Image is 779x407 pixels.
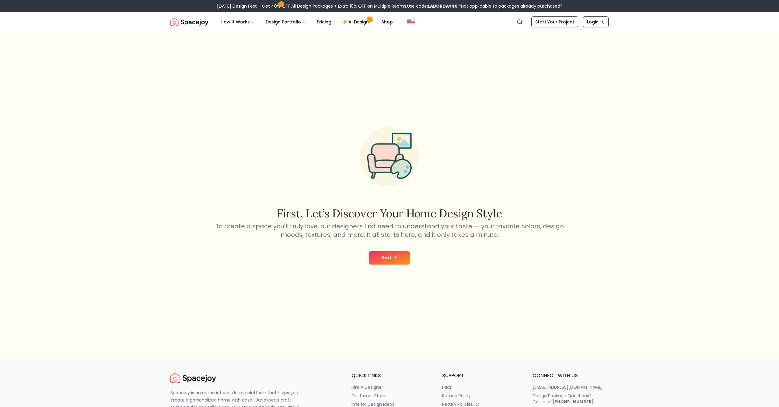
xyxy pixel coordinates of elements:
[170,16,208,28] a: Spacejoy
[552,399,594,405] b: [PHONE_NUMBER]
[170,372,216,384] img: Spacejoy Logo
[533,393,594,405] div: Design Package Questions? Call us at
[261,16,311,28] button: Design Portfolio
[312,16,336,28] a: Pricing
[351,372,428,379] h6: quick links
[170,372,216,384] a: Spacejoy
[369,251,410,265] button: Next
[351,384,428,390] a: hire a designer
[337,16,376,28] a: AI Design
[442,372,518,379] h6: support
[377,16,398,28] a: Shop
[458,3,562,9] span: *Not applicable to packages already purchased*
[583,16,609,27] a: Login
[533,372,609,379] h6: connect with us
[170,12,609,32] nav: Global
[351,393,428,399] a: customer stories
[351,393,389,399] p: customer stories
[533,384,609,390] a: [EMAIL_ADDRESS][DOMAIN_NAME]
[531,16,578,27] a: Start Your Project
[216,16,398,28] nav: Main
[407,3,458,9] span: Use code:
[442,384,452,390] p: faqs
[407,18,415,26] img: United States
[214,207,565,219] h2: First, let’s discover your home design style
[533,384,603,390] p: [EMAIL_ADDRESS][DOMAIN_NAME]
[428,3,458,9] b: LABORDAY40
[214,222,565,239] p: To create a space you'll truly love, our designers first need to understand your taste — your fav...
[533,393,609,405] a: Design Package Questions?Call us at[PHONE_NUMBER]
[217,3,562,9] div: [DATE] Design Fest – Get 40% OFF All Design Packages + Extra 10% OFF on Multiple Rooms.
[170,16,208,28] img: Spacejoy Logo
[216,16,260,28] button: How It Works
[351,384,383,390] p: hire a designer
[442,384,518,390] a: faqs
[351,118,428,195] img: Start Style Quiz Illustration
[442,393,518,399] a: refund policy
[442,393,471,399] p: refund policy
